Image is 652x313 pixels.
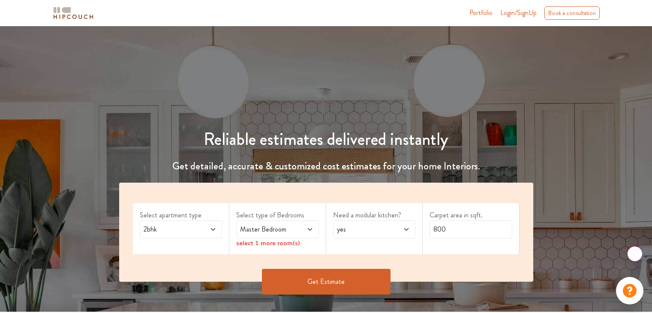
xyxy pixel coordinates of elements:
[114,129,538,150] h1: Reliable estimates delivered instantly
[544,6,600,20] div: Book a consultation
[236,238,319,247] div: select 1 more room(s)
[333,210,416,220] label: Need a modular kitchen?
[469,8,493,18] a: Portfolio
[430,210,512,220] label: Carpet area in sqft.
[236,210,319,220] label: Select type of Bedrooms
[52,3,95,23] span: logo-horizontal.svg
[430,220,512,238] input: Enter area sqft
[140,210,222,220] label: Select apartment type
[52,6,95,21] img: logo-horizontal.svg
[142,224,198,235] span: 2bhk
[238,224,294,235] span: Master Bedroom
[335,224,391,235] span: yes
[114,160,538,172] h4: Get detailed, accurate & customized cost estimates for your home Interiors.
[262,269,391,295] button: Get Estimate
[500,8,537,18] span: Login/SignUp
